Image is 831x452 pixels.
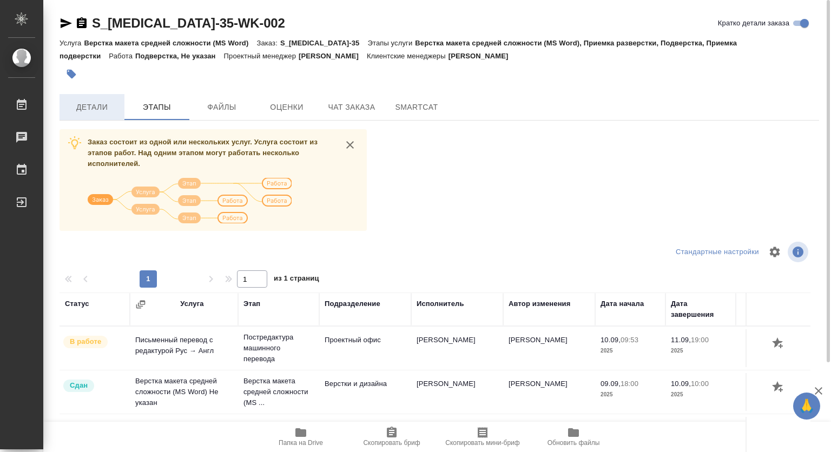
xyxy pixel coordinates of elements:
div: Автор изменения [509,298,570,309]
td: [PERSON_NAME] [503,373,595,411]
div: Услуга [180,298,203,309]
p: 10:00 [691,380,709,388]
td: [PERSON_NAME] [411,373,503,411]
span: Скопировать бриф [363,439,420,447]
p: 2025 [601,389,660,400]
div: Исполнитель [417,298,464,309]
td: Письменный перевод с редактурой Рус → Англ [130,329,238,367]
button: Скопировать мини-бриф [437,422,528,452]
span: Папка на Drive [279,439,323,447]
span: Оценки [261,101,313,114]
p: 2025 [601,345,660,356]
p: [PERSON_NAME] [449,52,517,60]
p: 18:00 [621,380,638,388]
p: S_[MEDICAL_DATA]-35 [280,39,368,47]
p: Проектный менеджер [224,52,299,60]
span: Кратко детали заказа [718,18,789,29]
span: Настроить таблицу [762,239,788,265]
p: 10.09, [671,380,691,388]
a: S_[MEDICAL_DATA]-35-WK-002 [92,16,285,30]
p: Клиентские менеджеры [367,52,449,60]
button: Папка на Drive [255,422,346,452]
span: из 1 страниц [274,272,319,288]
td: Верстка макета средней сложности (MS Word) Не указан [130,370,238,414]
p: В работе [70,336,101,347]
p: Верстка макета средней сложности (MS Word) [84,39,256,47]
p: 19:00 [691,336,709,344]
p: Этапы услуги [368,39,415,47]
p: 09:53 [621,336,638,344]
p: слово [741,345,801,356]
p: 09.09, [601,380,621,388]
div: Этап [243,298,260,309]
p: 2025 [671,345,730,356]
span: Файлы [196,101,248,114]
button: Скопировать ссылку [75,17,88,30]
p: Работа [109,52,135,60]
p: 36 [741,378,801,389]
span: Этапы [131,101,183,114]
button: Обновить файлы [528,422,619,452]
span: SmartCat [391,101,443,114]
p: Сдан [70,380,88,391]
span: Скопировать мини-бриф [445,439,519,447]
p: 2025 [671,389,730,400]
button: Добавить тэг [60,62,83,86]
div: Подразделение [325,298,380,309]
p: 2 280,6 [741,335,801,345]
button: Добавить оценку [769,335,788,353]
p: Услуга [60,39,84,47]
p: 11.09, [671,336,691,344]
button: Скопировать бриф [346,422,437,452]
p: 10.09, [601,336,621,344]
div: Дата завершения [671,298,730,320]
button: Добавить оценку [769,378,788,397]
p: Подверстка, Не указан [135,52,224,60]
span: Обновить файлы [548,439,600,447]
p: Заказ: [256,39,280,47]
div: Дата начала [601,298,644,309]
td: Верстки и дизайна [319,373,411,411]
td: [PERSON_NAME] [503,329,595,367]
button: 🙏 [793,393,820,420]
td: [PERSON_NAME] [411,329,503,367]
button: Скопировать ссылку для ЯМессенджера [60,17,72,30]
p: Постредактура машинного перевода [243,332,314,364]
span: Посмотреть информацию [788,242,810,262]
span: Детали [66,101,118,114]
div: split button [673,244,762,261]
button: Сгруппировать [135,299,146,310]
span: 🙏 [797,395,816,417]
p: страница [741,389,801,400]
button: close [342,137,358,153]
p: Верстка макета средней сложности (MS ... [243,376,314,408]
td: Проектный офис [319,329,411,367]
span: Чат заказа [326,101,378,114]
div: Статус [65,298,89,309]
span: Заказ состоит из одной или нескольких услуг. Услуга состоит из этапов работ. Над одним этапом мог... [88,138,318,168]
p: [PERSON_NAME] [299,52,367,60]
